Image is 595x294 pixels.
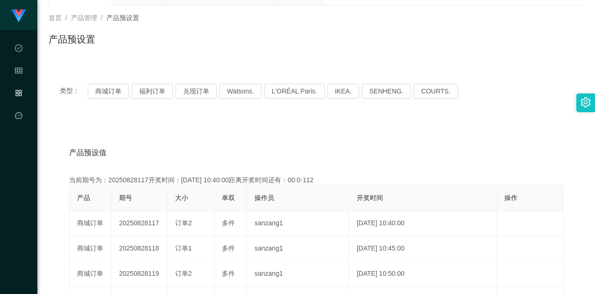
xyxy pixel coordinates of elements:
[176,84,217,99] button: 兑现订单
[222,194,235,201] span: 单双
[414,84,458,99] button: COURTS.
[77,194,90,201] span: 产品
[222,270,235,277] span: 多件
[70,236,112,261] td: 商城订单
[70,211,112,236] td: 商城订单
[349,236,497,261] td: [DATE] 10:45:00
[175,270,192,277] span: 订单2
[357,194,383,201] span: 开奖时间
[222,219,235,227] span: 多件
[88,84,129,99] button: 商城订单
[504,194,517,201] span: 操作
[255,194,274,201] span: 操作员
[175,194,188,201] span: 大小
[132,84,173,99] button: 福利订单
[220,84,262,99] button: Watsons.
[11,9,26,22] img: logo.9652507e.png
[70,261,112,287] td: 商城订单
[119,194,132,201] span: 期号
[65,14,67,22] span: /
[112,236,168,261] td: 20250828118
[581,97,591,108] i: 图标: setting
[15,90,22,173] span: 产品管理
[15,85,22,104] i: 图标: appstore-o
[49,32,95,46] h1: 产品预设置
[247,211,349,236] td: sanzang1
[15,63,22,81] i: 图标: table
[15,107,22,201] a: 图标: dashboard平台首页
[362,84,411,99] button: SENHENG.
[264,84,325,99] button: L'ORÉAL Paris.
[15,45,22,128] span: 数据中心
[15,40,22,59] i: 图标: check-circle-o
[175,244,192,252] span: 订单1
[349,211,497,236] td: [DATE] 10:40:00
[49,14,62,22] span: 首页
[247,261,349,287] td: sanzang1
[247,236,349,261] td: sanzang1
[106,14,139,22] span: 产品预设置
[101,14,103,22] span: /
[112,211,168,236] td: 20250828117
[60,84,88,99] span: 类型：
[69,175,563,185] div: 当前期号为：20250828117开奖时间：[DATE] 10:40:00距离开奖时间还有：00:0-112
[327,84,359,99] button: IKEA.
[349,261,497,287] td: [DATE] 10:50:00
[71,14,97,22] span: 产品管理
[69,147,106,158] span: 产品预设值
[112,261,168,287] td: 20250828119
[175,219,192,227] span: 订单2
[222,244,235,252] span: 多件
[15,67,22,151] span: 会员管理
